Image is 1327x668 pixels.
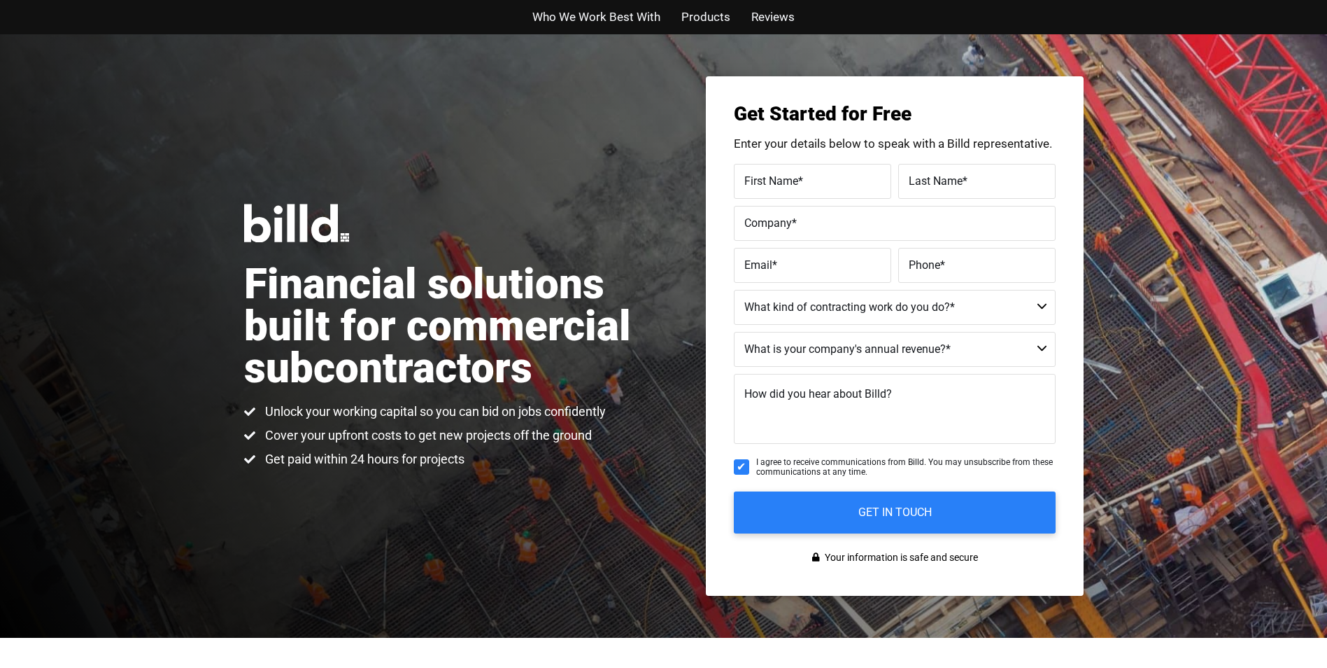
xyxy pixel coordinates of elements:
[744,387,892,401] span: How did you hear about Billd?
[734,492,1056,534] input: GET IN TOUCH
[756,457,1056,478] span: I agree to receive communications from Billd. You may unsubscribe from these communications at an...
[734,138,1056,150] p: Enter your details below to speak with a Billd representative.
[532,7,660,27] a: Who We Work Best With
[262,427,592,444] span: Cover your upfront costs to get new projects off the ground
[744,258,772,271] span: Email
[734,459,749,475] input: I agree to receive communications from Billd. You may unsubscribe from these communications at an...
[681,7,730,27] a: Products
[262,403,606,420] span: Unlock your working capital so you can bid on jobs confidently
[734,104,1056,124] h3: Get Started for Free
[744,174,798,187] span: First Name
[262,451,464,468] span: Get paid within 24 hours for projects
[909,174,963,187] span: Last Name
[744,216,792,229] span: Company
[244,263,664,389] h1: Financial solutions built for commercial subcontractors
[909,258,940,271] span: Phone
[821,548,978,568] span: Your information is safe and secure
[751,7,795,27] a: Reviews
